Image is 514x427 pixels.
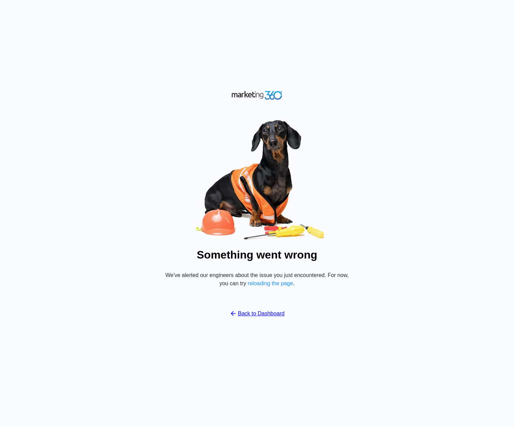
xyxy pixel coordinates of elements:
[248,280,293,287] button: reloading the page
[154,116,360,243] img: Oops
[230,310,285,318] a: Back to Dashboard
[161,271,353,288] p: We've alerted our engineers about the issue you just encountered. For now, you can try .
[197,247,317,263] h1: Something went wrong
[231,89,283,101] img: Marketing 360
